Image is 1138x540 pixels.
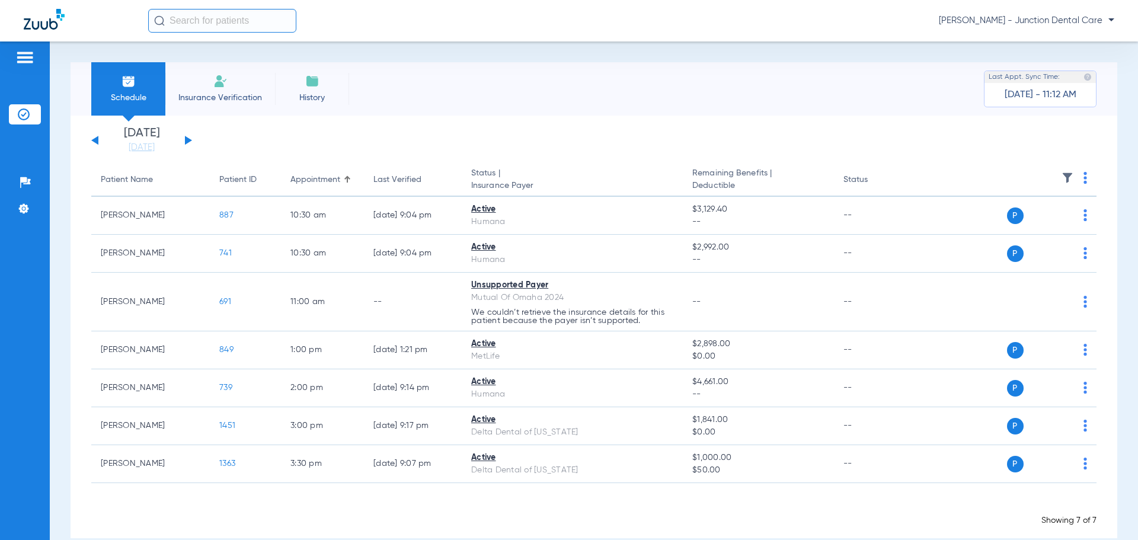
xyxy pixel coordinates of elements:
div: Active [471,338,673,350]
span: Showing 7 of 7 [1041,516,1097,525]
div: Unsupported Payer [471,279,673,292]
a: [DATE] [106,142,177,154]
img: Manual Insurance Verification [213,74,228,88]
img: group-dot-blue.svg [1083,458,1087,469]
img: group-dot-blue.svg [1083,209,1087,221]
td: [PERSON_NAME] [91,273,210,331]
span: Last Appt. Sync Time: [989,71,1060,83]
span: $50.00 [692,464,824,477]
div: MetLife [471,350,673,363]
span: [PERSON_NAME] - Junction Dental Care [939,15,1114,27]
td: 1:00 PM [281,331,364,369]
span: 887 [219,211,234,219]
th: Status [834,164,914,197]
div: Active [471,203,673,216]
td: -- [834,331,914,369]
div: Last Verified [373,174,452,186]
div: Patient Name [101,174,200,186]
span: Insurance Verification [174,92,266,104]
td: -- [834,407,914,445]
span: [DATE] - 11:12 AM [1005,89,1076,101]
img: group-dot-blue.svg [1083,420,1087,432]
th: Remaining Benefits | [683,164,833,197]
img: group-dot-blue.svg [1083,247,1087,259]
td: -- [364,273,462,331]
td: [PERSON_NAME] [91,445,210,483]
span: 691 [219,298,231,306]
div: Appointment [290,174,354,186]
img: group-dot-blue.svg [1083,172,1087,184]
img: filter.svg [1062,172,1073,184]
div: Patient ID [219,174,257,186]
span: $3,129.40 [692,203,824,216]
div: Patient Name [101,174,153,186]
td: -- [834,273,914,331]
td: -- [834,369,914,407]
td: 10:30 AM [281,197,364,235]
td: [PERSON_NAME] [91,369,210,407]
img: group-dot-blue.svg [1083,344,1087,356]
span: $4,661.00 [692,376,824,388]
td: [DATE] 9:07 PM [364,445,462,483]
td: [PERSON_NAME] [91,197,210,235]
span: -- [692,216,824,228]
div: Active [471,414,673,426]
div: Active [471,452,673,464]
td: 11:00 AM [281,273,364,331]
td: -- [834,445,914,483]
div: Patient ID [219,174,271,186]
span: Insurance Payer [471,180,673,192]
td: -- [834,197,914,235]
span: $2,898.00 [692,338,824,350]
span: -- [692,388,824,401]
td: [DATE] 9:04 PM [364,235,462,273]
span: 1363 [219,459,235,468]
span: 741 [219,249,232,257]
th: Status | [462,164,683,197]
img: group-dot-blue.svg [1083,382,1087,394]
div: Humana [471,388,673,401]
div: Last Verified [373,174,421,186]
td: 2:00 PM [281,369,364,407]
div: Active [471,241,673,254]
span: $0.00 [692,350,824,363]
span: Schedule [100,92,156,104]
td: [PERSON_NAME] [91,331,210,369]
td: [DATE] 9:14 PM [364,369,462,407]
span: 849 [219,346,234,354]
td: -- [834,235,914,273]
img: Schedule [122,74,136,88]
span: P [1007,418,1024,434]
td: [PERSON_NAME] [91,407,210,445]
p: We couldn’t retrieve the insurance details for this patient because the payer isn’t supported. [471,308,673,325]
img: History [305,74,319,88]
span: $0.00 [692,426,824,439]
input: Search for patients [148,9,296,33]
span: $1,841.00 [692,414,824,426]
span: $1,000.00 [692,452,824,464]
td: [DATE] 1:21 PM [364,331,462,369]
span: P [1007,342,1024,359]
img: group-dot-blue.svg [1083,296,1087,308]
img: Search Icon [154,15,165,26]
td: [PERSON_NAME] [91,235,210,273]
div: Mutual Of Omaha 2024 [471,292,673,304]
td: 10:30 AM [281,235,364,273]
span: 1451 [219,421,235,430]
img: hamburger-icon [15,50,34,65]
span: Deductible [692,180,824,192]
span: History [284,92,340,104]
div: Humana [471,254,673,266]
div: Humana [471,216,673,228]
td: [DATE] 9:17 PM [364,407,462,445]
span: 739 [219,384,232,392]
div: Delta Dental of [US_STATE] [471,426,673,439]
img: Zuub Logo [24,9,65,30]
span: P [1007,245,1024,262]
span: $2,992.00 [692,241,824,254]
img: last sync help info [1083,73,1092,81]
div: Appointment [290,174,340,186]
td: 3:00 PM [281,407,364,445]
span: P [1007,456,1024,472]
td: 3:30 PM [281,445,364,483]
